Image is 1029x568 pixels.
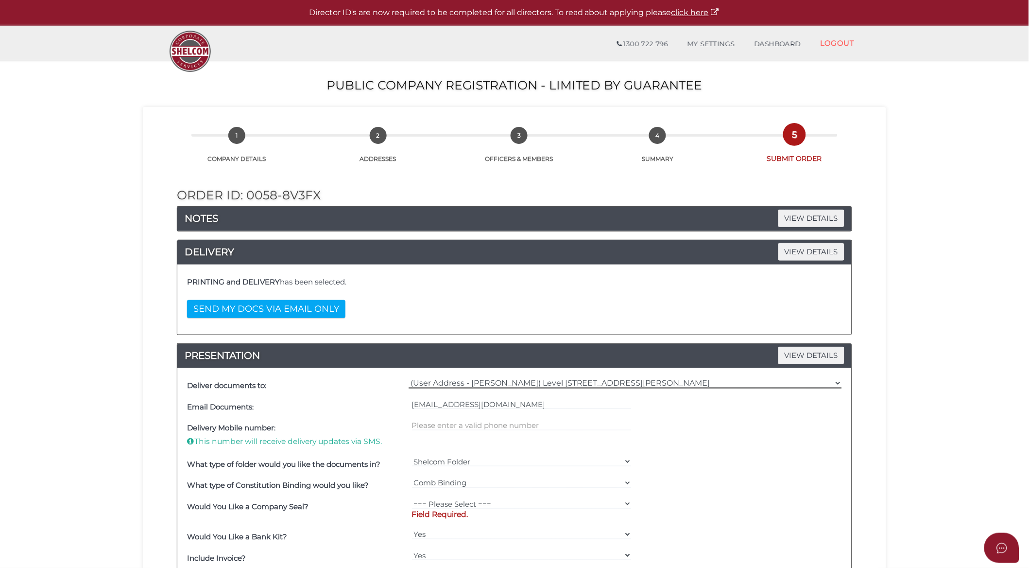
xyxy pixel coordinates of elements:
[727,137,862,163] a: 5SUBMIT ORDER
[187,436,407,447] p: This number will receive delivery updates via SMS.
[187,277,280,286] b: PRINTING and DELIVERY
[177,244,852,260] a: DELIVERYVIEW DETAILS
[177,189,852,202] h2: Order ID: 0058-8V3FX
[450,138,588,163] a: 3OFFICERS & MEMBERS
[306,138,450,163] a: 2ADDRESSES
[671,8,720,17] a: click here
[778,347,844,364] span: VIEW DETAILS
[177,211,852,226] h4: NOTES
[165,26,216,77] img: Logo
[167,138,306,163] a: 1COMPANY DETAILS
[187,300,345,318] button: SEND MY DOCS VIA EMAIL ONLY
[745,35,811,54] a: DASHBOARD
[984,533,1019,563] button: Open asap
[187,532,287,541] b: Would You Like a Bank Kit?
[370,127,387,144] span: 2
[778,243,844,260] span: VIEW DETAILS
[177,348,852,363] a: PRESENTATIONVIEW DETAILS
[187,278,842,286] h4: has been selected.
[187,502,309,511] b: Would You Like a Company Seal?
[607,35,678,54] a: 1300 722 796
[412,509,632,520] p: Field Required.
[778,210,844,227] span: VIEW DETAILS
[786,126,803,143] span: 5
[187,423,275,432] b: Delivery Mobile number:
[187,381,266,390] b: Deliver documents to:
[24,7,1005,18] p: Director ID's are now required to be completed for all directors. To read about applying please
[187,480,369,490] b: What type of Constitution Binding would you like?
[177,211,852,226] a: NOTESVIEW DETAILS
[511,127,528,144] span: 3
[649,127,666,144] span: 4
[177,348,852,363] h4: PRESENTATION
[678,35,745,54] a: MY SETTINGS
[412,420,632,431] input: Please enter a valid 10-digit phone number
[810,33,864,53] a: LOGOUT
[187,402,254,411] b: Email Documents:
[187,553,246,563] b: Include Invoice?
[228,127,245,144] span: 1
[187,460,380,469] b: What type of folder would you like the documents in?
[588,138,727,163] a: 4SUMMARY
[177,244,852,260] h4: DELIVERY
